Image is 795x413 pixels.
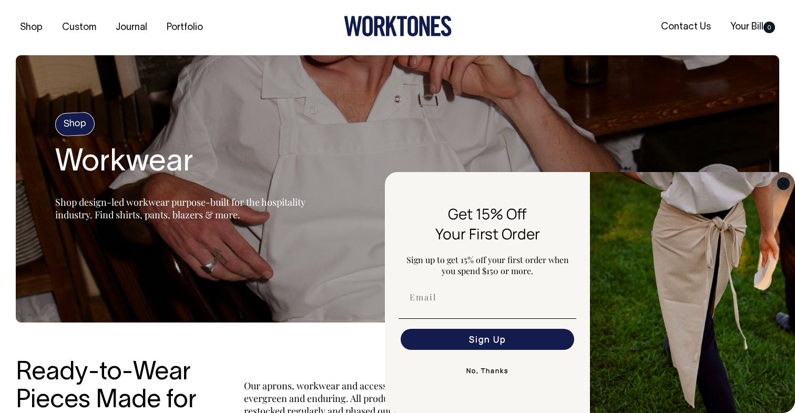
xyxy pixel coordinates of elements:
[401,329,574,350] button: Sign Up
[435,224,540,244] span: Your First Order
[590,172,795,413] img: 5e34ad8f-4f05-4173-92a8-ea475ee49ac9.jpeg
[16,19,47,36] a: Shop
[55,112,95,136] h4: Shop
[401,287,574,308] input: Email
[55,146,318,180] h1: Workwear
[58,19,100,36] a: Custom
[763,22,775,33] span: 0
[406,254,569,276] span: Sign up to get 15% off your first order when you spend $150 or more.
[111,19,151,36] a: Journal
[385,172,795,413] div: FLYOUT Form
[726,18,779,36] a: Your Bill0
[162,19,207,36] a: Portfolio
[448,204,527,224] span: Get 15% Off
[777,177,790,190] button: Close dialog
[399,360,576,381] button: No, Thanks
[55,196,305,221] span: Shop design-led workwear purpose-built for the hospitality industry. Find shirts, pants, blazers ...
[657,18,715,36] a: Contact Us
